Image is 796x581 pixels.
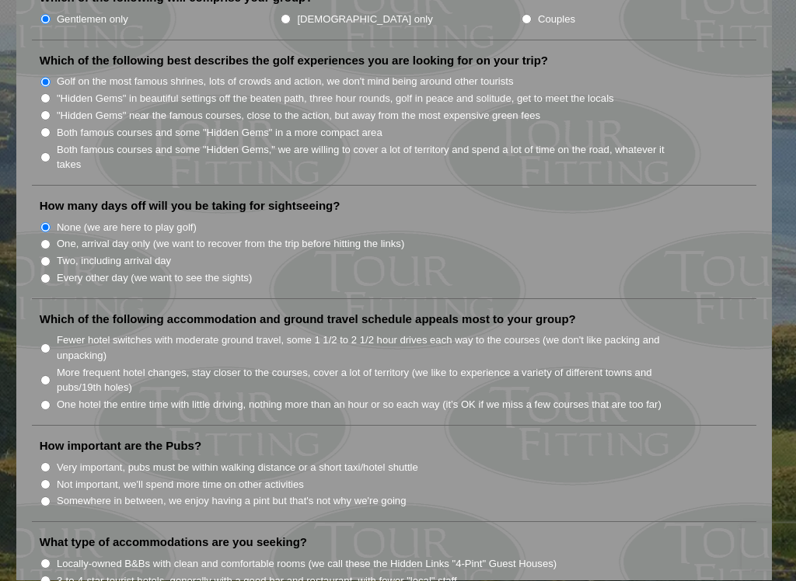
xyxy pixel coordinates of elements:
label: How important are the Pubs? [40,439,201,454]
label: Which of the following best describes the golf experiences you are looking for on your trip? [40,54,548,69]
label: Two, including arrival day [57,254,171,270]
label: Both famous courses and some "Hidden Gems" in a more compact area [57,126,382,141]
label: Gentlemen only [57,12,128,28]
label: Golf on the most famous shrines, lots of crowds and action, we don't mind being around other tour... [57,75,514,90]
label: One hotel the entire time with little driving, nothing more than an hour or so each way (it’s OK ... [57,398,662,413]
label: "Hidden Gems" near the famous courses, close to the action, but away from the most expensive gree... [57,109,540,124]
label: Not important, we'll spend more time on other activities [57,478,304,493]
label: "Hidden Gems" in beautiful settings off the beaten path, three hour rounds, golf in peace and sol... [57,92,614,107]
label: What type of accommodations are you seeking? [40,535,307,551]
label: Every other day (we want to see the sights) [57,271,252,287]
label: None (we are here to play golf) [57,221,197,236]
label: Locally-owned B&Bs with clean and comfortable rooms (we call these the Hidden Links "4-Pint" Gues... [57,557,557,572]
label: More frequent hotel changes, stay closer to the courses, cover a lot of territory (we like to exp... [57,366,670,396]
label: [DEMOGRAPHIC_DATA] only [297,12,432,28]
label: Somewhere in between, we enjoy having a pint but that's not why we're going [57,494,407,510]
label: Couples [538,12,575,28]
label: How many days off will you be taking for sightseeing? [40,199,340,214]
label: One, arrival day only (we want to recover from the trip before hitting the links) [57,237,404,252]
label: Which of the following accommodation and ground travel schedule appeals most to your group? [40,312,576,328]
label: Fewer hotel switches with moderate ground travel, some 1 1/2 to 2 1/2 hour drives each way to the... [57,333,670,364]
label: Both famous courses and some "Hidden Gems," we are willing to cover a lot of territory and spend ... [57,143,670,173]
label: Very important, pubs must be within walking distance or a short taxi/hotel shuttle [57,461,418,476]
